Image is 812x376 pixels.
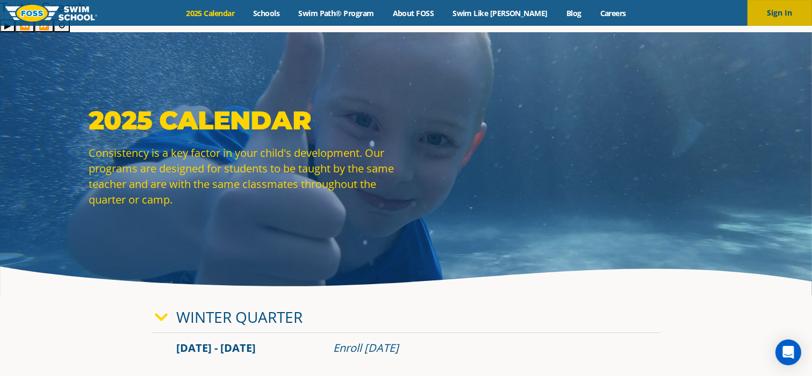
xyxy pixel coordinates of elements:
[177,307,303,327] a: Winter Quarter
[177,8,244,18] a: 2025 Calendar
[333,341,636,356] div: Enroll [DATE]
[89,105,311,136] strong: 2025 Calendar
[244,8,289,18] a: Schools
[557,8,591,18] a: Blog
[443,8,557,18] a: Swim Like [PERSON_NAME]
[775,339,801,365] div: Open Intercom Messenger
[383,8,443,18] a: About FOSS
[5,5,97,21] img: FOSS Swim School Logo
[289,8,383,18] a: Swim Path® Program
[177,341,256,355] span: [DATE] - [DATE]
[591,8,635,18] a: Careers
[89,145,400,207] p: Consistency is a key factor in your child's development. Our programs are designed for students t...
